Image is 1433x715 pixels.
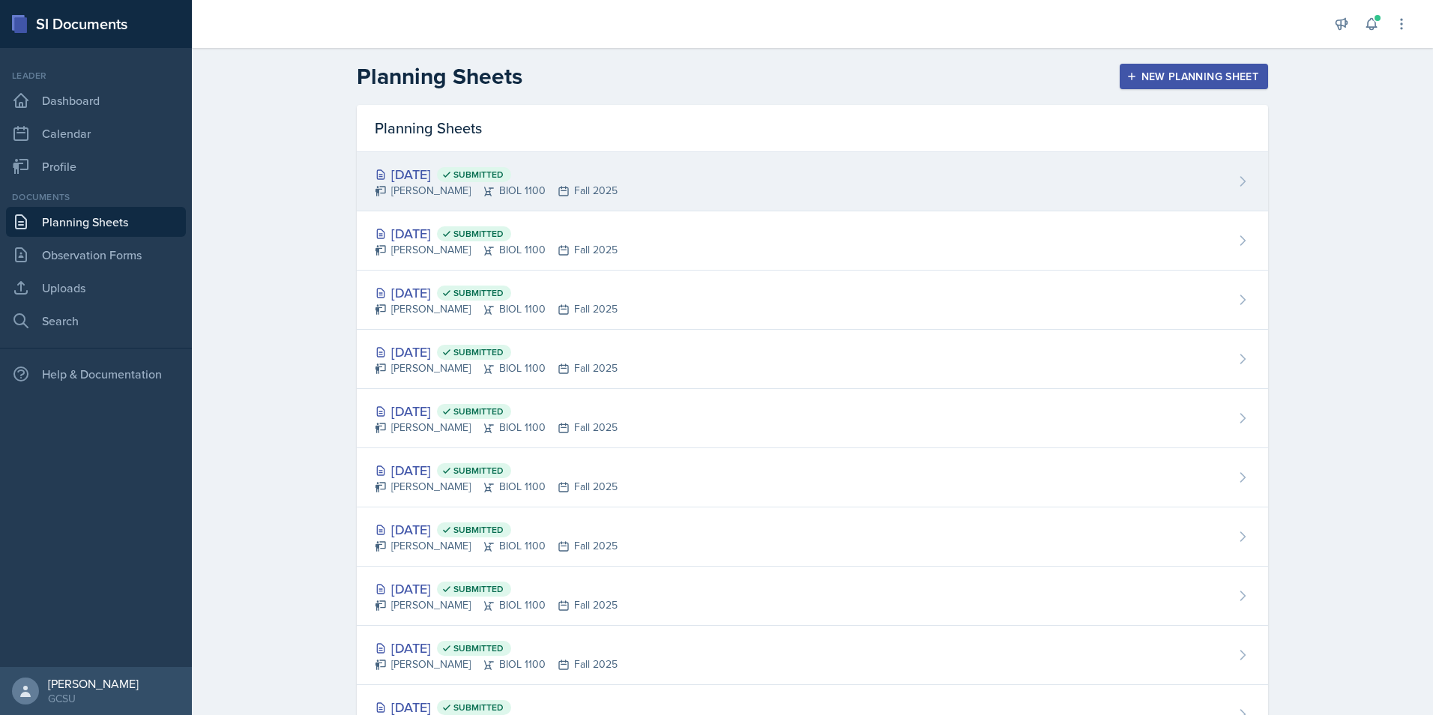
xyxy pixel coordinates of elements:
div: [DATE] [375,460,618,480]
div: [PERSON_NAME] BIOL 1100 Fall 2025 [375,479,618,495]
a: [DATE] Submitted [PERSON_NAME]BIOL 1100Fall 2025 [357,567,1268,626]
a: [DATE] Submitted [PERSON_NAME]BIOL 1100Fall 2025 [357,389,1268,448]
span: Submitted [453,228,504,240]
a: Profile [6,151,186,181]
div: [DATE] [375,283,618,303]
span: Submitted [453,524,504,536]
span: Submitted [453,346,504,358]
div: [DATE] [375,519,618,540]
a: Observation Forms [6,240,186,270]
a: Dashboard [6,85,186,115]
a: [DATE] Submitted [PERSON_NAME]BIOL 1100Fall 2025 [357,330,1268,389]
span: Submitted [453,287,504,299]
a: Calendar [6,118,186,148]
div: Help & Documentation [6,359,186,389]
div: [PERSON_NAME] BIOL 1100 Fall 2025 [375,242,618,258]
div: [PERSON_NAME] BIOL 1100 Fall 2025 [375,183,618,199]
div: [PERSON_NAME] BIOL 1100 Fall 2025 [375,360,618,376]
div: [PERSON_NAME] BIOL 1100 Fall 2025 [375,657,618,672]
span: Submitted [453,583,504,595]
div: [PERSON_NAME] BIOL 1100 Fall 2025 [375,597,618,613]
a: Search [6,306,186,336]
div: [DATE] [375,223,618,244]
div: [PERSON_NAME] BIOL 1100 Fall 2025 [375,538,618,554]
div: [PERSON_NAME] BIOL 1100 Fall 2025 [375,301,618,317]
div: [PERSON_NAME] BIOL 1100 Fall 2025 [375,420,618,435]
a: Planning Sheets [6,207,186,237]
div: Documents [6,190,186,204]
span: Submitted [453,465,504,477]
button: New Planning Sheet [1120,64,1268,89]
div: Leader [6,69,186,82]
div: [DATE] [375,638,618,658]
span: Submitted [453,405,504,417]
span: Submitted [453,169,504,181]
a: [DATE] Submitted [PERSON_NAME]BIOL 1100Fall 2025 [357,507,1268,567]
div: [DATE] [375,164,618,184]
a: Uploads [6,273,186,303]
div: GCSU [48,691,139,706]
a: [DATE] Submitted [PERSON_NAME]BIOL 1100Fall 2025 [357,211,1268,271]
a: [DATE] Submitted [PERSON_NAME]BIOL 1100Fall 2025 [357,448,1268,507]
span: Submitted [453,702,504,714]
a: [DATE] Submitted [PERSON_NAME]BIOL 1100Fall 2025 [357,626,1268,685]
div: [DATE] [375,401,618,421]
div: [DATE] [375,579,618,599]
div: [DATE] [375,342,618,362]
div: [PERSON_NAME] [48,676,139,691]
div: Planning Sheets [357,105,1268,152]
div: New Planning Sheet [1129,70,1258,82]
h2: Planning Sheets [357,63,522,90]
span: Submitted [453,642,504,654]
a: [DATE] Submitted [PERSON_NAME]BIOL 1100Fall 2025 [357,271,1268,330]
a: [DATE] Submitted [PERSON_NAME]BIOL 1100Fall 2025 [357,152,1268,211]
